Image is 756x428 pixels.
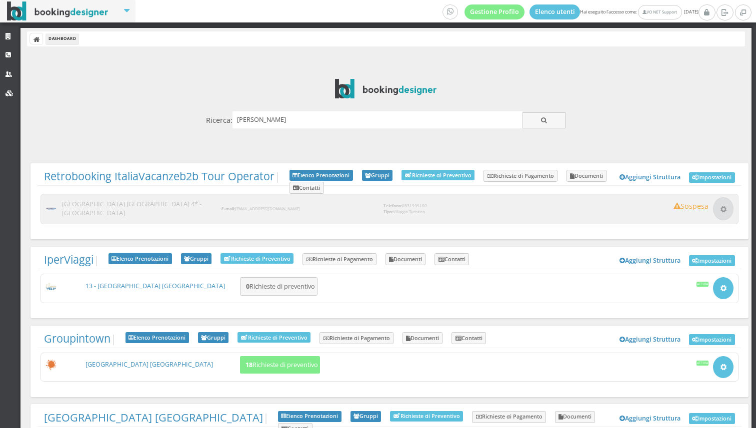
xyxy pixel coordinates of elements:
strong: Tipo: [383,209,393,214]
button: 18Richieste di preventivo [240,356,320,374]
a: Aggiungi Struttura [614,253,686,268]
div: Attiva [696,282,709,287]
a: Richieste di Pagamento [302,253,376,265]
div: 0831995100 Villaggio Turistico [379,198,541,219]
img: BookingDesigner.com [7,1,108,21]
img: cf319d4ad08711ec87c50608f5526cb6_max100.png [45,207,57,211]
strong: E-mail: [221,206,235,211]
a: Groupintown [44,331,110,346]
span: Hai eseguito l'accesso come: [DATE] [442,4,698,19]
a: Impostazioni [689,413,735,424]
a: Elenco Prenotazioni [125,332,189,343]
a: Aggiungi Struttura [614,170,686,185]
a: Richieste di Pagamento [472,411,546,423]
a: Retrobooking ItaliaVacanzeb2b Tour Operator [44,169,274,183]
a: [GEOGRAPHIC_DATA] [GEOGRAPHIC_DATA] [44,410,263,425]
b: 0 [246,282,249,291]
strong: Telefono: [383,203,402,208]
h5: Richieste di preventivo [242,361,318,369]
h4: Ricerca: [206,116,232,124]
img: bf4ab13d37d811f08d9f02094bcc4643_max100.png [45,359,57,371]
span: | [44,170,280,183]
button: 0Richieste di preventivo [240,277,317,296]
a: Aggiungi Struttura [614,332,686,347]
a: Contatti [434,253,469,265]
b: 18 [245,361,252,369]
a: Elenco Prenotazioni [108,253,172,264]
a: Elenco utenti [529,4,580,19]
a: I/O NET Support [638,5,681,19]
div: Attiva [696,361,709,366]
a: Gruppi [350,411,381,422]
a: IperViaggi [44,252,93,267]
a: [GEOGRAPHIC_DATA] [GEOGRAPHIC_DATA] [85,360,213,369]
span: | [44,253,99,266]
li: Dashboard [46,33,78,44]
a: Contatti [451,332,486,344]
a: Gruppi [198,332,229,343]
img: BookingDesigner.com [335,79,436,98]
a: Documenti [385,253,426,265]
span: | [44,332,116,345]
a: Contatti [289,182,324,194]
h5: Richieste di preventivo [243,283,315,290]
a: Richieste di Pagamento [319,332,393,344]
h3: [GEOGRAPHIC_DATA] [GEOGRAPHIC_DATA] 4* - [GEOGRAPHIC_DATA] [57,200,215,218]
a: Documenti [555,411,595,423]
input: organizzazioni e strutture [232,111,522,128]
a: Richieste di Preventivo [237,332,310,343]
span: | [44,411,269,424]
div: [EMAIL_ADDRESS][DOMAIN_NAME] [217,201,379,216]
a: Gruppi [181,253,212,264]
a: Gruppi [362,170,393,181]
img: b75c609f950e11eeb00e02e091d4eb55_max100.png [45,283,57,290]
a: Impostazioni [689,255,735,266]
a: Richieste di Preventivo [390,411,463,422]
a: Richieste di Preventivo [220,253,293,264]
a: Documenti [566,170,607,182]
a: Elenco Prenotazioni [289,170,353,181]
a: Richieste di Preventivo [401,170,474,180]
a: 13 - [GEOGRAPHIC_DATA] [GEOGRAPHIC_DATA] [85,282,225,290]
a: Documenti [402,332,443,344]
a: Gestione Profilo [464,4,524,19]
a: Richieste di Pagamento [483,170,557,182]
a: Impostazioni [689,172,735,183]
h4: Sospesa [673,202,708,210]
a: Impostazioni [689,334,735,345]
a: Elenco Prenotazioni [278,411,341,422]
a: Aggiungi Struttura [614,411,686,426]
